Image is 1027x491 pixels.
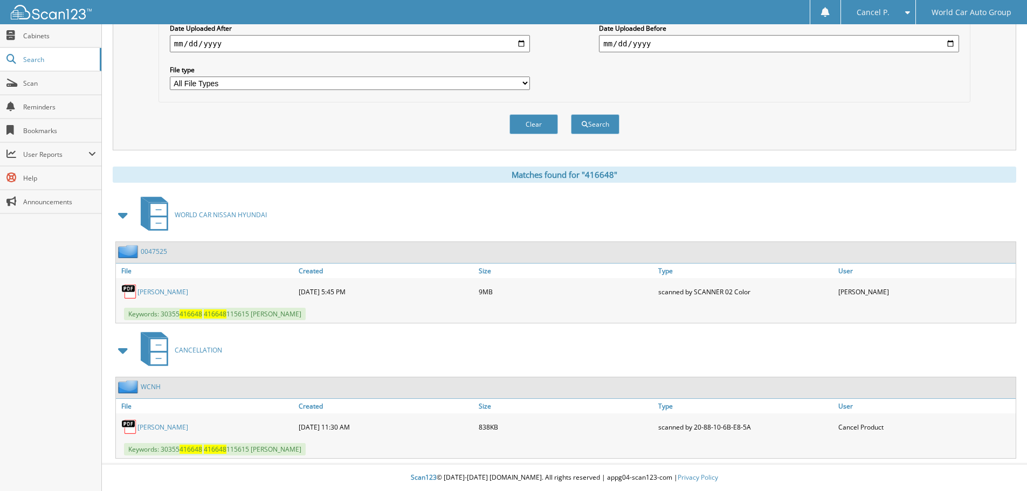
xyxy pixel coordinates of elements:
[296,416,476,438] div: [DATE] 11:30 AM
[599,35,959,52] input: end
[23,79,96,88] span: Scan
[121,283,137,300] img: PDF.png
[656,264,836,278] a: Type
[180,445,202,454] span: 416648
[296,264,476,278] a: Created
[656,416,836,438] div: scanned by 20-88-10-6B-E8-5A
[23,197,96,206] span: Announcements
[23,126,96,135] span: Bookmarks
[118,380,141,393] img: folder2.png
[836,416,1016,438] div: Cancel Product
[476,264,656,278] a: Size
[170,65,530,74] label: File type
[411,473,437,482] span: Scan123
[509,114,558,134] button: Clear
[113,167,1016,183] div: Matches found for "416648"
[121,419,137,435] img: PDF.png
[23,150,88,159] span: User Reports
[124,308,306,320] span: Keywords: 30355 115615 [PERSON_NAME]
[170,24,530,33] label: Date Uploaded After
[134,329,222,371] a: CANCELLATION
[296,399,476,413] a: Created
[836,399,1016,413] a: User
[571,114,619,134] button: Search
[204,309,226,319] span: 416648
[204,445,226,454] span: 416648
[973,439,1027,491] iframe: Chat Widget
[118,245,141,258] img: folder2.png
[141,247,167,256] a: 0047525
[175,345,222,355] span: CANCELLATION
[476,281,656,302] div: 9MB
[836,264,1016,278] a: User
[124,443,306,455] span: Keywords: 30355 115615 [PERSON_NAME]
[141,382,161,391] a: WCNH
[11,5,92,19] img: scan123-logo-white.svg
[857,9,890,16] span: Cancel P.
[599,24,959,33] label: Date Uploaded Before
[116,399,296,413] a: File
[134,193,267,236] a: WORLD CAR NISSAN HYUNDAI
[137,423,188,432] a: [PERSON_NAME]
[476,416,656,438] div: 838KB
[23,174,96,183] span: Help
[678,473,718,482] a: Privacy Policy
[476,399,656,413] a: Size
[23,31,96,40] span: Cabinets
[656,399,836,413] a: Type
[102,465,1027,491] div: © [DATE]-[DATE] [DOMAIN_NAME]. All rights reserved | appg04-scan123-com |
[170,35,530,52] input: start
[296,281,476,302] div: [DATE] 5:45 PM
[23,55,94,64] span: Search
[932,9,1011,16] span: World Car Auto Group
[116,264,296,278] a: File
[656,281,836,302] div: scanned by SCANNER 02 Color
[175,210,267,219] span: WORLD CAR NISSAN HYUNDAI
[836,281,1016,302] div: [PERSON_NAME]
[137,287,188,296] a: [PERSON_NAME]
[180,309,202,319] span: 416648
[23,102,96,112] span: Reminders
